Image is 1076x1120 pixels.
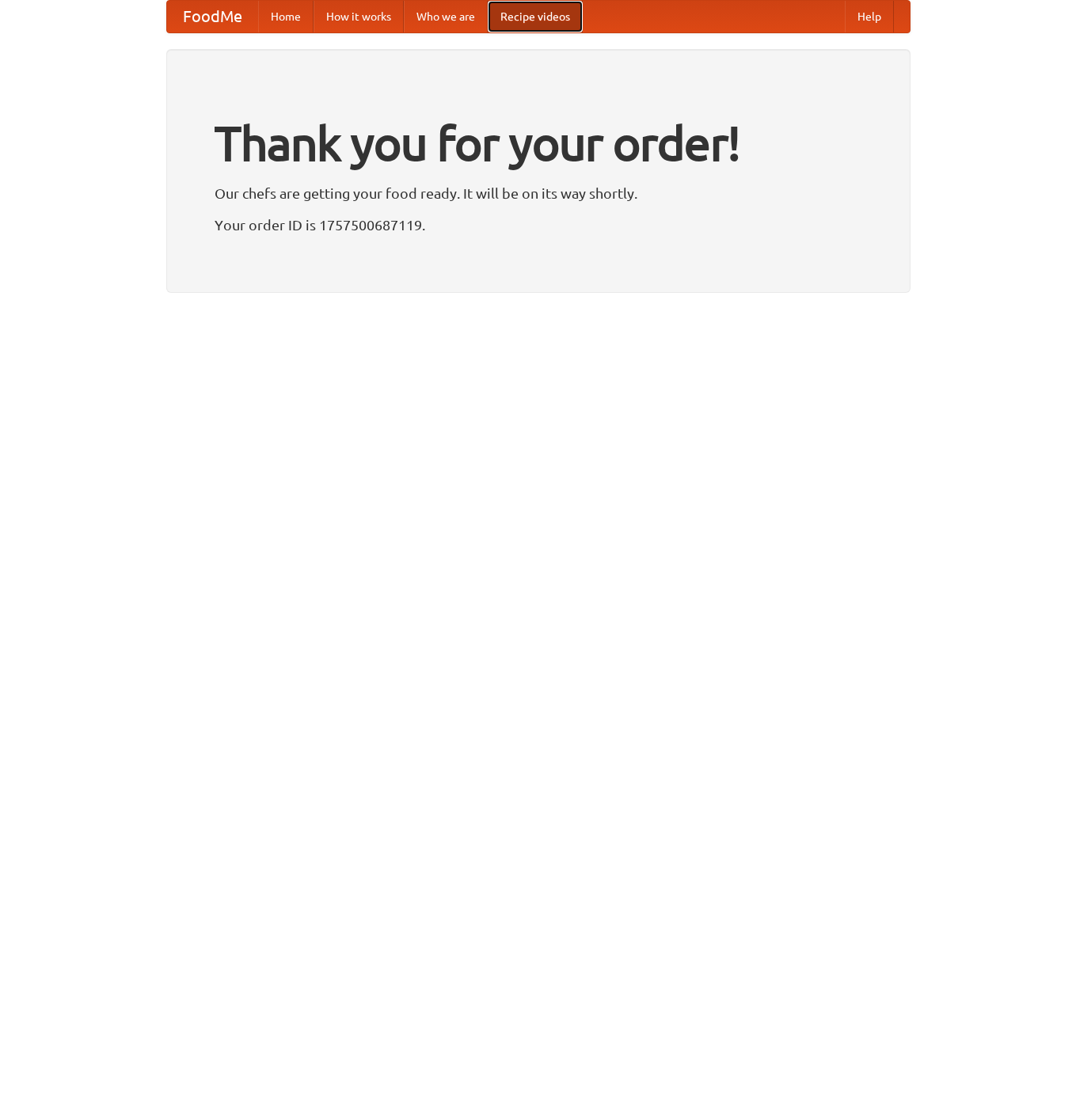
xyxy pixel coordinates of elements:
[404,1,488,32] a: Who we are
[167,1,258,32] a: FoodMe
[314,1,404,32] a: How it works
[215,105,862,181] h1: Thank you for your order!
[845,1,894,32] a: Help
[258,1,314,32] a: Home
[488,1,583,32] a: Recipe videos
[215,213,862,237] p: Your order ID is 1757500687119.
[215,181,862,205] p: Our chefs are getting your food ready. It will be on its way shortly.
